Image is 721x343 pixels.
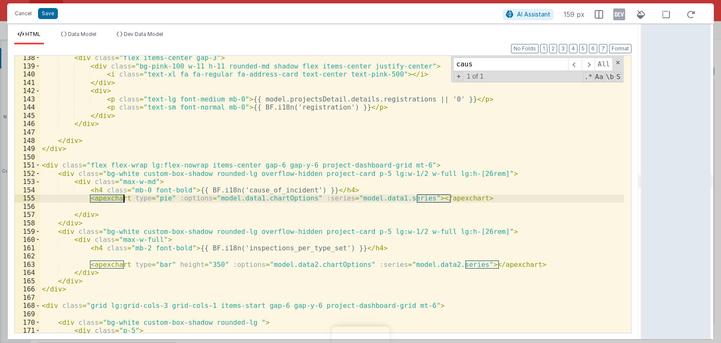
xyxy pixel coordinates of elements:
[15,170,40,178] div: 152
[594,72,604,82] span: CaseSensitive Search
[15,327,40,335] div: 171
[15,95,40,104] div: 143
[15,285,40,294] div: 166
[605,72,615,82] span: Whole Word Search
[15,277,40,285] div: 165
[453,58,568,71] input: Search for
[15,219,40,228] div: 158
[15,228,40,236] div: 159
[609,44,631,53] button: Format
[15,252,40,261] div: 162
[540,44,547,53] button: 1
[595,58,613,71] span: Alt-Enter
[549,44,557,53] button: 2
[15,236,40,244] div: 160
[463,73,487,80] span: 1 of 1
[599,44,607,53] button: 7
[15,103,40,112] div: 144
[15,120,40,128] div: 146
[583,72,593,82] span: RegExp Search
[15,128,40,137] div: 147
[15,244,40,252] div: 161
[563,9,585,19] span: 159 px
[454,72,463,81] span: Toggel Replace mode
[15,145,40,153] div: 149
[15,153,40,162] div: 150
[11,8,36,19] button: Cancel
[15,318,40,327] div: 170
[15,261,40,269] div: 163
[15,79,40,87] div: 141
[615,72,621,82] span: Search In Selection
[15,70,40,79] div: 140
[15,310,40,318] div: 169
[15,62,40,71] div: 139
[68,31,96,37] span: Data Model
[15,269,40,277] div: 164
[25,31,41,37] span: HTML
[15,137,40,145] div: 148
[124,31,163,37] span: Dev Data Model
[15,54,40,62] div: 138
[503,9,553,20] button: AI Assistant
[15,211,40,219] div: 157
[579,44,587,53] button: 5
[15,203,40,211] div: 156
[559,44,567,53] button: 3
[15,194,40,203] div: 155
[517,11,550,18] span: AI Assistant
[15,112,40,120] div: 145
[38,8,58,19] button: Save
[511,44,539,53] button: No Folds
[15,178,40,186] div: 153
[569,44,577,53] button: 4
[15,161,40,170] div: 151
[15,87,40,95] div: 142
[15,186,40,195] div: 154
[589,44,597,53] button: 6
[15,302,40,310] div: 168
[15,294,40,302] div: 167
